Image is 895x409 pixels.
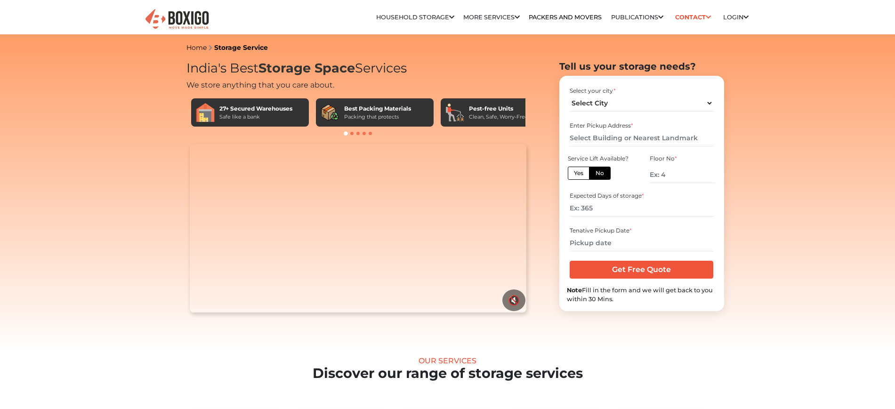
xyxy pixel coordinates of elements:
[36,365,859,382] h2: Discover our range of storage services
[570,130,713,146] input: Select Building or Nearest Landmark
[502,289,525,311] button: 🔇
[144,8,210,31] img: Boxigo
[570,200,713,217] input: Ex: 365
[570,192,713,200] div: Expected Days of storage
[570,226,713,235] div: Tenative Pickup Date
[258,60,355,76] span: Storage Space
[672,10,714,24] a: Contact
[219,113,292,121] div: Safe like a bank
[376,14,454,21] a: Household Storage
[214,43,268,52] a: Storage Service
[186,61,530,76] h1: India's Best Services
[321,103,339,122] img: Best Packing Materials
[568,167,589,180] label: Yes
[445,103,464,122] img: Pest-free Units
[589,167,611,180] label: No
[650,167,715,183] input: Ex: 4
[219,104,292,113] div: 27+ Secured Warehouses
[567,287,582,294] b: Note
[567,286,717,304] div: Fill in the form and we will get back to you within 30 Mins.
[570,235,713,251] input: Pickup date
[570,121,713,130] div: Enter Pickup Address
[650,154,715,163] div: Floor No
[723,14,749,21] a: Login
[611,14,663,21] a: Publications
[469,113,528,121] div: Clean, Safe, Worry-Free
[463,14,520,21] a: More services
[186,43,207,52] a: Home
[529,14,602,21] a: Packers and Movers
[344,104,411,113] div: Best Packing Materials
[186,80,334,89] span: We store anything that you care about.
[559,61,724,72] h2: Tell us your storage needs?
[469,104,528,113] div: Pest-free Units
[568,154,633,163] div: Service Lift Available?
[344,113,411,121] div: Packing that protects
[570,261,713,279] input: Get Free Quote
[190,144,526,313] video: Your browser does not support the video tag.
[570,87,713,95] div: Select your city
[196,103,215,122] img: 27+ Secured Warehouses
[36,356,859,365] div: Our Services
